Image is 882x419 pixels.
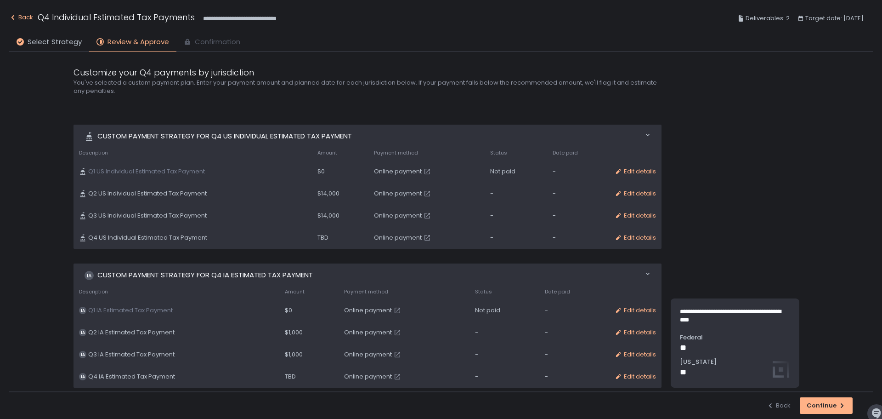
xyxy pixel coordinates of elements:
span: Status [475,288,492,295]
span: Date paid [545,288,570,295]
button: Continue [800,397,853,414]
text: IA [81,352,85,357]
span: Online payment [374,189,422,198]
button: Edit details [615,350,656,359]
span: Q4 US Individual Estimated Tax Payment [88,234,207,242]
span: Q1 US Individual Estimated Tax Payment [88,167,205,176]
span: Q2 US Individual Estimated Tax Payment [88,189,207,198]
span: Confirmation [195,37,240,47]
div: - [553,212,604,220]
button: Edit details [615,373,656,381]
span: Q3 IA Estimated Tax Payment [88,350,175,359]
div: - [545,373,604,381]
div: - [553,189,604,198]
span: Deliverables: 2 [746,13,790,24]
button: Edit details [615,189,656,198]
span: Description [79,288,108,295]
span: TBD [317,234,328,242]
span: Custom Payment strategy for Q4 US Individual Estimated Tax Payment [97,131,352,142]
span: $14,000 [317,212,339,220]
span: Q1 IA Estimated Tax Payment [88,306,173,315]
span: Q2 IA Estimated Tax Payment [88,328,175,337]
text: IA [81,374,85,379]
text: IA [87,272,92,279]
span: $1,000 [285,350,303,359]
button: Back [767,402,791,410]
span: Amount [285,288,305,295]
span: $0 [285,306,292,315]
span: $0 [317,167,325,176]
button: Edit details [615,212,656,220]
button: Edit details [615,234,656,242]
span: Review & Approve [107,37,169,47]
span: Payment method [344,288,388,295]
span: Select Strategy [28,37,82,47]
text: IA [81,308,85,313]
div: - [475,328,534,337]
span: Payment method [374,149,418,156]
span: Online payment [344,373,392,381]
span: Description [79,149,108,156]
div: - [490,189,541,198]
h1: Q4 Individual Estimated Tax Payments [38,11,195,23]
div: Not paid [490,167,541,176]
span: TBD [285,373,296,381]
div: - [475,350,534,359]
div: - [490,234,541,242]
div: - [545,350,604,359]
span: Online payment [374,234,422,242]
div: - [545,328,604,337]
span: $1,000 [285,328,303,337]
span: Q3 US Individual Estimated Tax Payment [88,212,207,220]
div: - [553,234,604,242]
span: Custom Payment strategy for Q4 IA Estimated Tax Payment [97,270,313,281]
span: Online payment [344,306,392,315]
div: - [475,373,534,381]
span: Status [490,149,507,156]
span: Date paid [553,149,578,156]
div: Not paid [475,306,534,315]
button: Edit details [615,167,656,176]
button: Edit details [615,328,656,337]
span: Online payment [374,167,422,176]
div: Continue [807,402,846,410]
div: - [553,167,604,176]
span: Q4 IA Estimated Tax Payment [88,373,175,381]
button: Edit details [615,306,656,315]
div: - [545,306,604,315]
span: Target date: [DATE] [805,13,864,24]
h2: You've selected a custom payment plan. Enter your payment amount and planned date for each jurisd... [73,79,661,95]
div: Back [9,12,33,23]
span: Amount [317,149,337,156]
span: $14,000 [317,189,339,198]
button: Back [9,11,33,26]
span: Online payment [344,328,392,337]
span: Online payment [344,350,392,359]
span: [US_STATE] [680,358,790,366]
span: Customize your Q4 payments by jurisdiction [73,66,254,79]
div: - [490,212,541,220]
span: Federal [680,333,790,342]
text: IA [81,330,85,335]
span: Online payment [374,212,422,220]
